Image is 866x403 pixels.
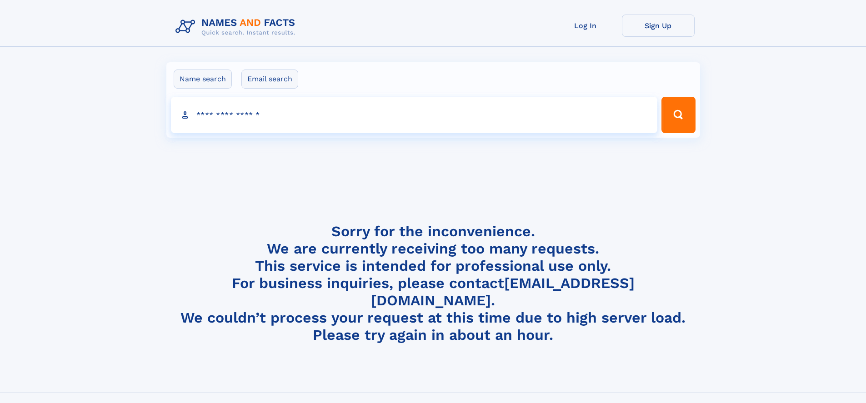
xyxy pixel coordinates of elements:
[174,70,232,89] label: Name search
[172,223,695,344] h4: Sorry for the inconvenience. We are currently receiving too many requests. This service is intend...
[171,97,658,133] input: search input
[549,15,622,37] a: Log In
[622,15,695,37] a: Sign Up
[661,97,695,133] button: Search Button
[371,274,635,309] a: [EMAIL_ADDRESS][DOMAIN_NAME]
[172,15,303,39] img: Logo Names and Facts
[241,70,298,89] label: Email search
